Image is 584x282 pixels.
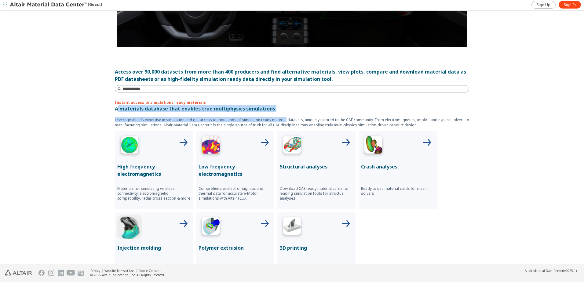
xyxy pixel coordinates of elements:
[117,186,191,201] p: Materials for simulating wireless connectivity, electromagnetic compatibility, radar cross sectio...
[531,1,556,9] a: Sign Up
[359,131,437,209] button: Crash Analyses IconCrash analysesReady to use material cards for crash solvers
[280,163,353,170] p: Structural analyses
[196,131,274,209] button: Low Frequency IconLow frequency electromagneticsComprehensive electromagnetic and thermal data fo...
[280,244,353,251] p: 3D printing
[199,163,272,178] p: Low frequency electromagnetics
[361,186,434,196] p: Ready to use material cards for crash solvers
[5,270,32,276] img: Altair Engineering
[115,105,469,112] p: A materials database that enables true multiphysics simulations
[199,186,272,201] p: Comprehensive electromagnetic and thermal data for accurate e-Motor simulations with Altair FLUX
[280,215,304,239] img: 3D Printing Icon
[525,269,577,273] div: (v2025.1)
[277,131,356,209] button: Structural Analyses IconStructural analysesDownload CAE ready material cards for leading simulati...
[138,269,161,273] a: Cookie Consent
[525,269,563,273] span: Altair Material Data Center
[117,244,191,251] p: Injection molding
[90,273,165,277] div: © 2025 Altair Engineering, Inc. All Rights Reserved.
[199,134,223,158] img: Low Frequency Icon
[115,100,469,105] p: Instant access to simulations ready materials
[117,134,142,158] img: High Frequency Icon
[10,2,88,8] img: Altair Material Data Center
[115,131,193,209] button: High Frequency IconHigh frequency electromagneticsMaterials for simulating wireless connectivity,...
[537,2,550,7] span: Sign Up
[115,68,469,83] div: Access over 90,000 datasets from more than 400 producers and find alternative materials, view plo...
[280,134,304,158] img: Structural Analyses Icon
[559,1,581,9] a: Sign In
[361,134,385,158] img: Crash Analyses Icon
[199,215,223,239] img: Polymer Extrusion Icon
[280,186,353,201] p: Download CAE ready material cards for leading simulation tools for structual analyses
[115,117,469,128] p: Leverage Altair’s expertise in simulation and get access to thousands of simulation ready materia...
[117,163,191,178] p: High frequency electromagnetics
[564,2,576,7] span: Sign In
[90,269,100,273] a: Privacy
[104,269,134,273] a: Website Terms of Use
[10,2,102,8] div: (Guest)
[117,215,142,239] img: Injection Molding Icon
[361,163,434,170] p: Crash analyses
[199,244,272,251] p: Polymer extrusion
